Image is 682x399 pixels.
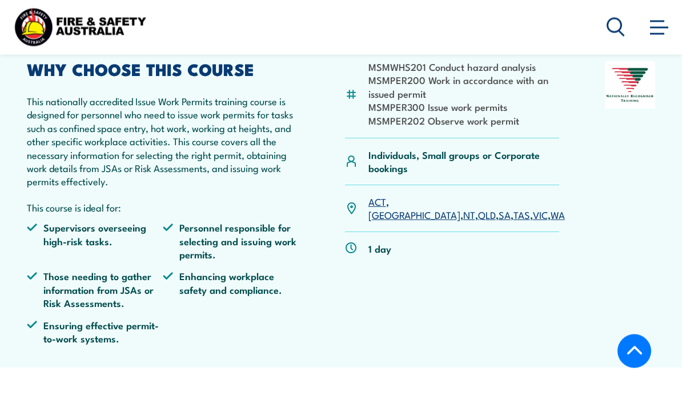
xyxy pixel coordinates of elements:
li: Ensuring effective permit-to-work systems. [27,319,163,346]
li: MSMPER300 Issue work permits [368,101,560,114]
p: , , , , , , , [368,195,565,222]
p: Individuals, Small groups or Corporate bookings [368,149,560,175]
a: SA [499,208,511,222]
h2: WHY CHOOSE THIS COURSE [27,62,299,77]
a: [GEOGRAPHIC_DATA] [368,208,460,222]
li: MSMWHS201 Conduct hazard analysis [368,61,560,74]
p: 1 day [368,242,391,256]
li: Supervisors overseeing high-risk tasks. [27,221,163,261]
a: WA [551,208,565,222]
li: MSMPER202 Observe work permit [368,114,560,127]
li: Personnel responsible for selecting and issuing work permits. [163,221,299,261]
p: This course is ideal for: [27,201,299,214]
a: TAS [513,208,530,222]
a: QLD [478,208,496,222]
a: NT [463,208,475,222]
li: Those needing to gather information from JSAs or Risk Assessments. [27,270,163,310]
a: ACT [368,195,386,209]
img: Nationally Recognised Training logo. [605,62,655,109]
li: MSMPER200 Work in accordance with an issued permit [368,74,560,101]
a: VIC [533,208,548,222]
li: Enhancing workplace safety and compliance. [163,270,299,310]
p: This nationally accredited Issue Work Permits training course is designed for personnel who need ... [27,95,299,189]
